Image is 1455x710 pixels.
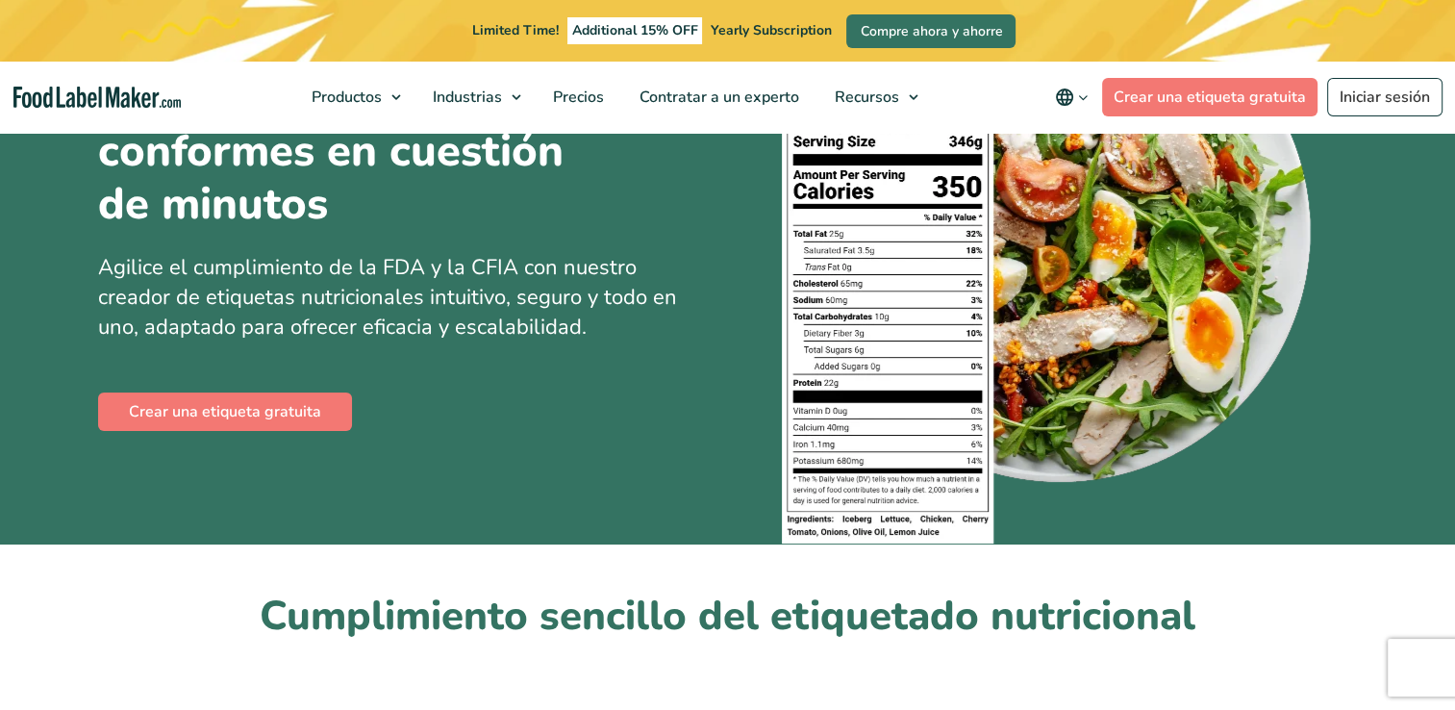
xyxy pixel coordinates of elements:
[622,62,813,133] a: Contratar a un experto
[98,253,677,342] span: Agilice el cumplimiento de la FDA y la CFIA con nuestro creador de etiquetas nutricionales intuit...
[634,87,801,108] span: Contratar a un experto
[306,87,384,108] span: Productos
[547,87,606,108] span: Precios
[817,62,928,133] a: Recursos
[1102,78,1317,116] a: Crear una etiqueta gratuita
[98,393,352,431] a: Crear una etiqueta gratuita
[567,17,703,44] span: Additional 15% OFF
[472,21,559,39] span: Limited Time!
[1327,78,1442,116] a: Iniciar sesión
[536,62,617,133] a: Precios
[711,21,831,39] span: Yearly Subscription
[294,62,411,133] a: Productos
[829,87,901,108] span: Recursos
[427,87,504,108] span: Industrias
[846,14,1016,48] a: Compre ahora y ahorre
[98,20,617,230] h1: Cree conformes en cuestión de minutos
[98,591,1358,644] h2: Cumplimiento sencillo del etiquetado nutricional
[415,62,531,133] a: Industrias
